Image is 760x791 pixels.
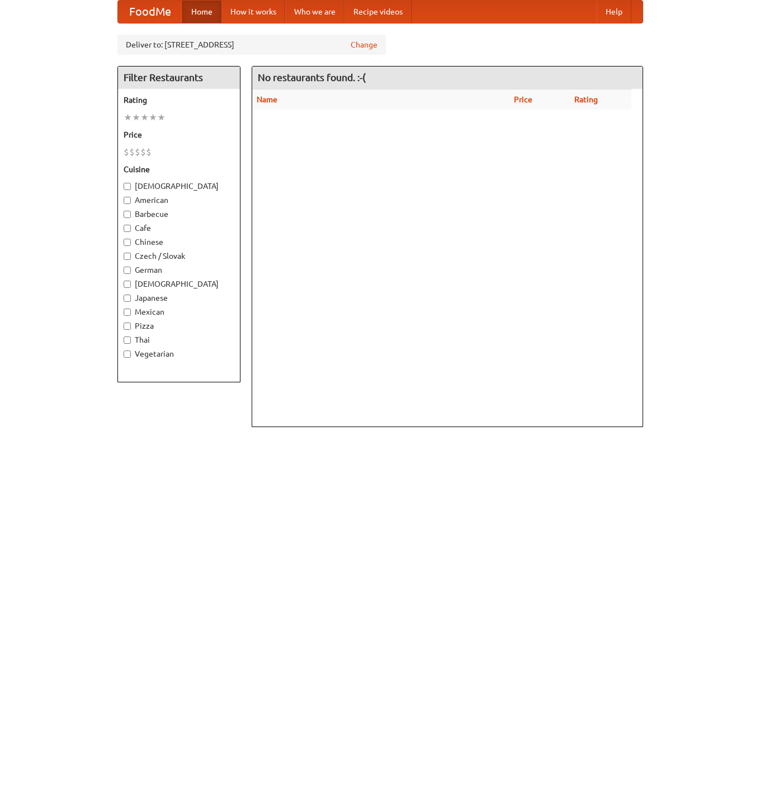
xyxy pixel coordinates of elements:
[258,72,366,83] ng-pluralize: No restaurants found. :-(
[146,146,152,158] li: $
[124,348,234,359] label: Vegetarian
[124,164,234,175] h5: Cuisine
[124,278,234,290] label: [DEMOGRAPHIC_DATA]
[140,111,149,124] li: ★
[124,264,234,276] label: German
[124,320,234,331] label: Pizza
[135,146,140,158] li: $
[124,183,131,190] input: [DEMOGRAPHIC_DATA]
[117,35,386,55] div: Deliver to: [STREET_ADDRESS]
[157,111,166,124] li: ★
[124,267,131,274] input: German
[574,95,598,104] a: Rating
[124,334,234,345] label: Thai
[118,67,240,89] h4: Filter Restaurants
[124,129,234,140] h5: Price
[124,236,234,248] label: Chinese
[124,222,234,234] label: Cafe
[124,111,132,124] li: ★
[124,195,234,206] label: American
[124,253,131,260] input: Czech / Slovak
[124,225,131,232] input: Cafe
[124,306,234,318] label: Mexican
[124,146,129,158] li: $
[124,181,234,192] label: [DEMOGRAPHIC_DATA]
[124,323,131,330] input: Pizza
[597,1,631,23] a: Help
[124,309,131,316] input: Mexican
[514,95,532,104] a: Price
[124,209,234,220] label: Barbecue
[140,146,146,158] li: $
[124,197,131,204] input: American
[124,211,131,218] input: Barbecue
[124,250,234,262] label: Czech / Slovak
[124,281,131,288] input: [DEMOGRAPHIC_DATA]
[124,239,131,246] input: Chinese
[124,94,234,106] h5: Rating
[149,111,157,124] li: ★
[124,292,234,304] label: Japanese
[132,111,140,124] li: ★
[182,1,221,23] a: Home
[221,1,285,23] a: How it works
[124,337,131,344] input: Thai
[351,39,377,50] a: Change
[118,1,182,23] a: FoodMe
[285,1,344,23] a: Who we are
[129,146,135,158] li: $
[257,95,277,104] a: Name
[124,350,131,358] input: Vegetarian
[344,1,412,23] a: Recipe videos
[124,295,131,302] input: Japanese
